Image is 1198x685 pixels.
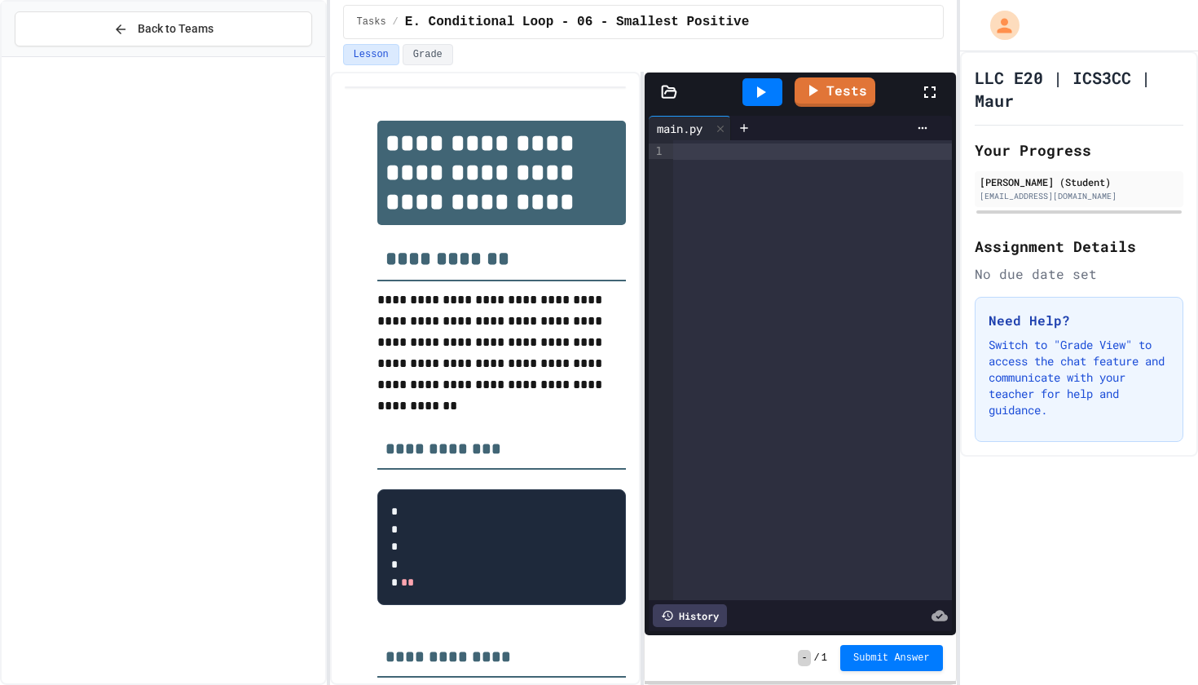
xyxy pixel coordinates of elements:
h2: Assignment Details [975,235,1183,258]
span: Submit Answer [853,652,930,665]
span: E. Conditional Loop - 06 - Smallest Positive [405,12,749,32]
span: Tasks [357,15,386,29]
div: [EMAIL_ADDRESS][DOMAIN_NAME] [980,190,1178,202]
iframe: chat widget [1063,549,1182,618]
h3: Need Help? [989,311,1169,330]
div: main.py [649,120,711,137]
div: [PERSON_NAME] (Student) [980,175,1178,189]
button: Lesson [343,44,399,65]
button: Back to Teams [15,11,312,46]
span: / [814,652,820,665]
div: No due date set [975,264,1183,284]
iframe: chat widget [1130,620,1182,669]
span: / [393,15,399,29]
span: - [798,650,810,666]
div: History [653,604,727,627]
span: Back to Teams [138,20,214,38]
div: main.py [649,116,731,140]
p: Switch to "Grade View" to access the chat feature and communicate with your teacher for help and ... [989,337,1169,418]
span: 1 [821,652,827,665]
a: Tests [795,77,875,107]
h2: Your Progress [975,139,1183,161]
button: Submit Answer [840,645,943,671]
button: Grade [403,44,453,65]
h1: LLC E20 | ICS3CC | Maur [975,66,1183,112]
div: 1 [649,144,665,159]
div: My Account [973,7,1024,44]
